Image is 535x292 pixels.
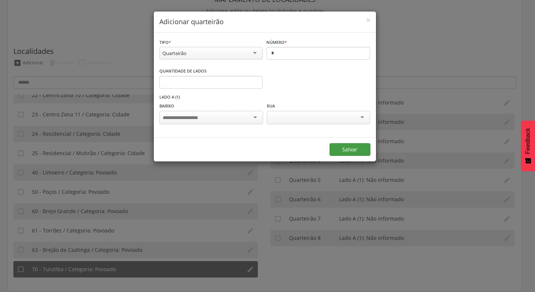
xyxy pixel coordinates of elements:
[159,103,174,109] label: Bairro
[159,39,171,45] label: Tipo
[330,143,370,156] button: Salvar
[366,16,370,24] button: Close
[521,121,535,171] button: Feedback - Mostrar pesquisa
[159,68,207,74] label: Quantidade de lados
[267,103,275,109] label: Rua
[525,128,531,154] span: Feedback
[266,39,287,45] label: Número
[159,94,180,100] label: Lado A (1)
[159,17,370,27] h4: Adicionar quarteirão
[366,15,370,25] span: ×
[162,50,187,57] div: Quarteirão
